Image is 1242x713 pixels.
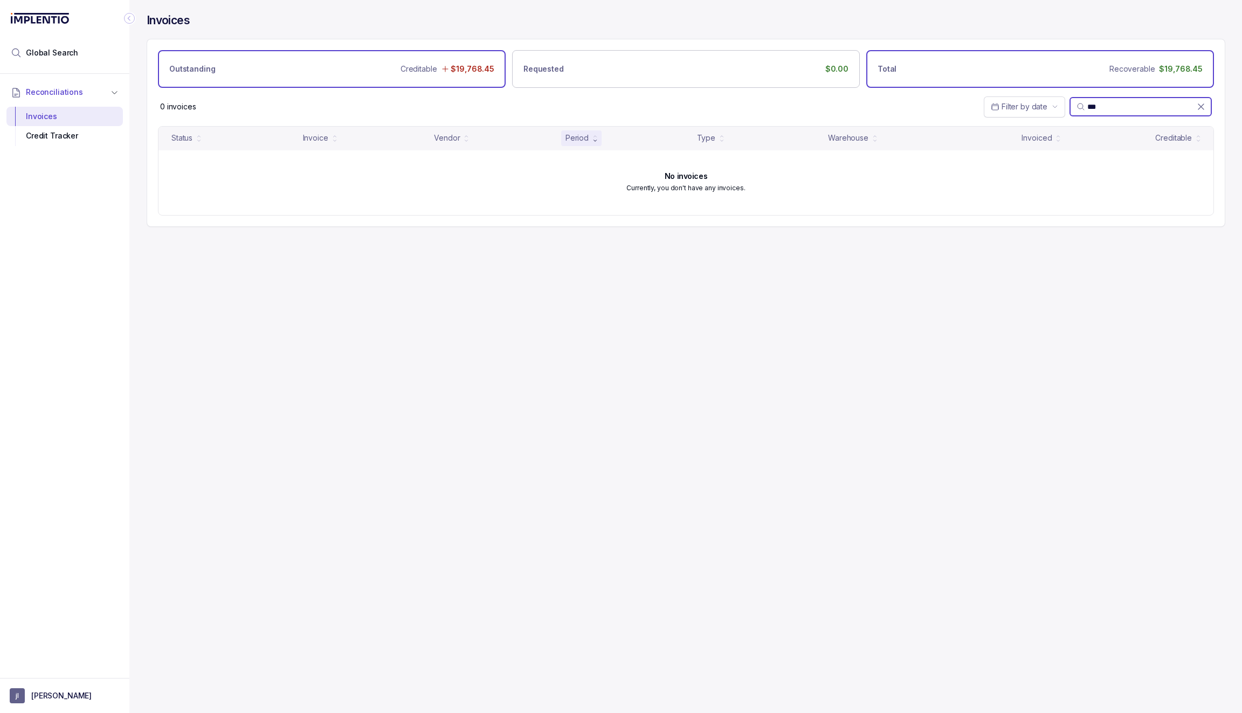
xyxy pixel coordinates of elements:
[828,133,868,143] div: Warehouse
[303,133,328,143] div: Invoice
[523,64,564,74] p: Requested
[147,13,190,28] h4: Invoices
[169,64,215,74] p: Outstanding
[984,96,1065,117] button: Date Range Picker
[401,64,437,74] p: Creditable
[1002,102,1047,111] span: Filter by date
[825,64,848,74] p: $0.00
[451,64,494,74] p: $19,768.45
[565,133,589,143] div: Period
[697,133,715,143] div: Type
[15,107,114,126] div: Invoices
[878,64,896,74] p: Total
[123,12,136,25] div: Collapse Icon
[434,133,460,143] div: Vendor
[1155,133,1192,143] div: Creditable
[665,172,707,181] h6: No invoices
[171,133,192,143] div: Status
[1022,133,1052,143] div: Invoiced
[1159,64,1203,74] p: $19,768.45
[991,101,1047,112] search: Date Range Picker
[626,183,745,193] p: Currently, you don't have any invoices.
[6,105,123,148] div: Reconciliations
[1109,64,1155,74] p: Recoverable
[10,688,25,703] span: User initials
[160,101,196,112] p: 0 invoices
[10,688,120,703] button: User initials[PERSON_NAME]
[6,80,123,104] button: Reconciliations
[31,690,92,701] p: [PERSON_NAME]
[160,101,196,112] div: Remaining page entries
[15,126,114,146] div: Credit Tracker
[26,87,83,98] span: Reconciliations
[26,47,78,58] span: Global Search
